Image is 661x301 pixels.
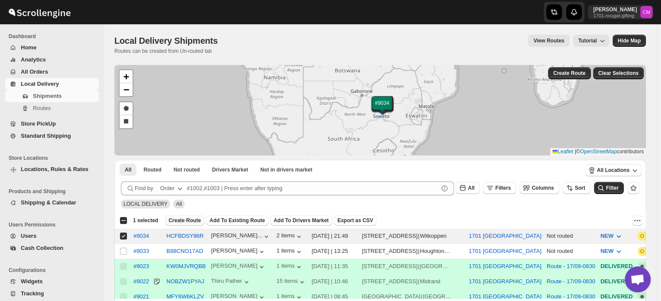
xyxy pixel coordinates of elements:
[362,292,463,301] div: |
[133,277,149,286] button: #9022
[594,182,624,194] button: Filter
[311,247,356,256] div: [DATE] | 13:25
[575,149,576,155] span: |
[133,278,149,285] div: #9022
[469,233,541,239] button: 1701 [GEOGRAPHIC_DATA]
[377,103,390,113] img: Marker
[585,164,642,176] button: All Locations
[255,164,318,176] button: Un-claimable
[168,217,201,224] span: Create Route
[120,83,133,96] a: Zoom out
[211,278,251,286] div: Thiru Pather
[133,217,158,224] span: 1 selected
[600,262,632,271] div: DELIVERED
[595,244,628,258] button: NEW
[33,105,51,111] span: Routes
[123,71,129,82] span: +
[133,248,149,254] div: #9033
[174,166,200,173] span: Not routed
[640,6,652,18] span: Cleo Moyo
[483,182,516,194] button: Filters
[133,263,149,269] button: #9023
[5,102,99,114] button: Routes
[573,35,609,47] button: Tutorial
[21,133,71,139] span: Standard Shipping
[21,166,88,172] span: Locations, Rules & Rates
[600,277,632,286] div: DELIVERED
[160,184,175,193] div: Order
[5,42,99,54] button: Home
[123,84,129,95] span: −
[274,217,329,224] span: Add To Drivers Market
[5,54,99,66] button: Analytics
[276,232,303,241] button: 2 items
[207,164,253,176] button: Claimable
[21,233,36,239] span: Users
[420,262,450,271] div: [GEOGRAPHIC_DATA]
[187,181,438,195] input: #1002,#1003 | Press enter after typing
[468,185,474,191] span: All
[133,293,149,300] button: #9021
[550,148,646,155] div: © contributors
[531,185,554,191] span: Columns
[376,105,389,115] img: Marker
[311,292,356,301] div: [DATE] | 08:45
[423,292,453,301] div: [GEOGRAPHIC_DATA]
[21,120,56,127] span: Store PickUp
[625,266,651,292] div: Open chat
[376,104,389,113] img: Marker
[547,278,595,285] button: Route - 17/09-0830
[337,217,373,224] span: Export as CSV
[21,245,63,251] span: Cash Collection
[120,115,133,128] a: Draw a rectangle
[362,292,420,301] div: [GEOGRAPHIC_DATA]
[469,278,541,285] button: 1701 [GEOGRAPHIC_DATA]
[547,263,595,269] button: Route - 17/09-0830
[5,66,99,78] button: All Orders
[5,242,99,254] button: Cash Collection
[135,184,153,193] span: Find by
[376,106,389,115] img: Marker
[143,166,161,173] span: Routed
[632,215,642,226] button: More actions
[362,232,463,240] div: |
[211,247,266,256] div: [PERSON_NAME]
[7,1,72,23] img: ScrollEngine
[593,67,644,79] button: Clear Selections
[114,36,218,45] span: Local Delivery Shipments
[9,188,100,195] span: Products and Shipping
[5,230,99,242] button: Users
[166,248,203,254] button: B88CNO17AD
[166,293,204,300] button: MFY6W6KLZV
[276,247,303,256] div: 1 items
[276,262,303,271] button: 1 items
[362,277,418,286] div: [STREET_ADDRESS]
[120,70,133,83] a: Zoom in
[376,104,389,113] img: Marker
[125,166,131,173] span: All
[260,166,312,173] span: Not in drivers market
[362,277,463,286] div: |
[595,229,628,243] button: NEW
[155,181,189,195] button: Order
[33,93,62,99] span: Shipments
[133,233,149,239] button: #9034
[612,35,646,47] button: Map action label
[420,247,450,256] div: Houghton Estate
[597,167,629,174] span: All Locations
[598,70,638,77] span: Clear Selections
[166,278,204,285] button: NOBZW1PYAJ
[593,13,637,18] p: 1701-nougat-gifting
[210,217,265,224] span: Add To Existing Route
[138,164,166,176] button: Routed
[547,293,595,300] button: Route - 17/09-0830
[211,262,266,271] button: [PERSON_NAME]
[5,90,99,102] button: Shipments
